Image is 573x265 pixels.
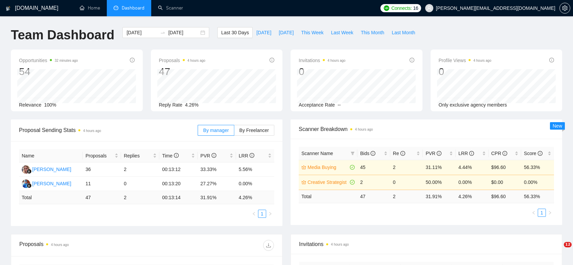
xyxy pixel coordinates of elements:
input: End date [168,29,199,36]
span: Score [524,151,542,156]
span: setting [560,5,570,11]
td: 0 [121,177,159,191]
span: PVR [426,151,441,156]
span: Scanner Breakdown [299,125,554,133]
img: gigradar-bm.png [27,169,32,174]
span: Last Week [331,29,353,36]
time: 4 hours ago [473,59,491,62]
li: 1 [258,210,266,218]
span: info-circle [469,151,474,156]
td: 47 [83,191,121,204]
span: Proposals [159,56,205,64]
a: 1 [258,210,266,217]
span: Profile Views [439,56,492,64]
span: New [553,123,562,129]
span: This Month [361,29,384,36]
button: right [546,209,554,217]
button: setting [559,3,570,14]
th: Proposals [83,149,121,163]
td: 31.11% [423,160,456,175]
span: Last 30 Days [221,29,249,36]
a: Creative Strategist [308,178,349,186]
li: Next Page [266,210,274,218]
div: 54 [19,65,78,78]
td: 2 [121,191,159,204]
span: LRR [458,151,474,156]
a: 1 [538,209,546,216]
div: [PERSON_NAME] [32,180,71,187]
span: info-circle [250,153,254,158]
button: [DATE] [253,27,275,38]
span: info-circle [130,58,135,62]
img: KG [22,165,30,174]
time: 4 hours ago [331,243,349,246]
td: 4.26 % [236,191,274,204]
button: Last 30 Days [217,27,253,38]
td: 2 [357,175,390,190]
th: Replies [121,149,159,163]
td: 5.56% [236,163,274,177]
span: info-circle [400,151,405,156]
span: Re [393,151,405,156]
span: info-circle [437,151,441,156]
time: 32 minutes ago [55,59,78,62]
input: Start date [126,29,157,36]
td: 4.44% [456,160,489,175]
span: check-circle [350,165,355,170]
td: 11 [83,177,121,191]
a: setting [559,5,570,11]
span: 12 [564,242,572,247]
span: right [268,212,272,216]
td: $ 96.60 [489,190,521,203]
span: to [160,30,165,35]
td: 0.00% [236,177,274,191]
span: filter [351,151,355,155]
td: 4.26 % [456,190,489,203]
td: 33.33% [198,163,236,177]
td: Total [19,191,83,204]
span: Only exclusive agency members [439,102,507,108]
span: left [252,212,256,216]
span: dashboard [114,5,118,10]
td: 50.00% [423,175,456,190]
span: info-circle [174,153,179,158]
button: Last Week [327,27,357,38]
span: info-circle [549,58,554,62]
td: 2 [390,160,423,175]
div: Proposals [19,240,147,251]
span: LRR [239,153,254,158]
span: Acceptance Rate [299,102,335,108]
span: This Week [301,29,323,36]
td: 00:13:12 [159,163,198,177]
span: info-circle [538,151,542,156]
h1: Team Dashboard [11,27,114,43]
div: 0 [299,65,345,78]
button: Last Month [388,27,419,38]
th: Name [19,149,83,163]
span: user [427,6,432,11]
time: 4 hours ago [355,128,373,131]
td: 56.33 % [521,190,554,203]
td: 27.27% [198,177,236,191]
td: $0.00 [489,175,521,190]
span: Reply Rate [159,102,182,108]
td: 2 [121,163,159,177]
td: 36 [83,163,121,177]
span: Time [162,153,178,158]
span: info-circle [502,151,507,156]
span: Replies [124,152,152,159]
li: 1 [538,209,546,217]
span: [DATE] [279,29,294,36]
td: 31.91 % [423,190,456,203]
span: 100% [44,102,56,108]
span: Invitations [299,56,345,64]
div: 47 [159,65,205,78]
a: KG[PERSON_NAME] [22,166,71,172]
li: Previous Page [530,209,538,217]
td: 2 [390,190,423,203]
li: Previous Page [250,210,258,218]
img: gigradar-bm.png [27,183,32,188]
td: 0.00% [521,175,554,190]
button: download [263,240,274,251]
a: searchScanner [158,5,183,11]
